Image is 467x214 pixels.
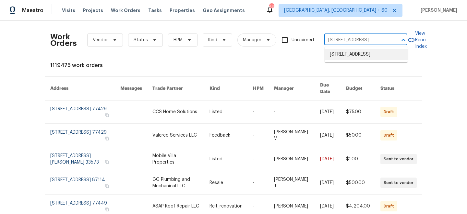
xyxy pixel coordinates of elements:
button: Copy Address [104,183,110,189]
td: - [248,171,269,195]
td: - [269,100,315,124]
td: Listed [204,100,248,124]
span: Manager [243,37,261,43]
th: Status [375,77,422,100]
button: Copy Address [104,136,110,141]
td: CCS Home Solutions [147,100,205,124]
button: Copy Address [104,159,110,165]
a: View Reno Index [407,30,427,50]
th: Due Date [315,77,341,100]
span: Vendor [93,37,108,43]
th: Kind [204,77,248,100]
td: Listed [204,147,248,171]
span: Unclaimed [292,37,314,44]
th: Address [45,77,115,100]
td: Valereo Services LLC [147,124,205,147]
th: Messages [115,77,147,100]
span: Tasks [148,8,162,13]
span: Work Orders [111,7,140,14]
input: Enter in an address [324,35,389,45]
td: - [248,147,269,171]
td: GG Plumbing and Mechanical LLC [147,171,205,195]
td: [PERSON_NAME] J [269,171,315,195]
li: [STREET_ADDRESS] [325,49,408,60]
button: Copy Address [104,207,110,212]
td: Resale [204,171,248,195]
th: Trade Partner [147,77,205,100]
span: Status [134,37,148,43]
span: Geo Assignments [203,7,245,14]
div: 690 [269,4,274,10]
td: [PERSON_NAME] [269,147,315,171]
td: - [248,100,269,124]
td: - [248,124,269,147]
h2: Work Orders [50,33,77,47]
button: Close [399,35,408,45]
span: Maestro [22,7,43,14]
th: Manager [269,77,315,100]
span: HPM [174,37,183,43]
span: Properties [170,7,195,14]
div: 1119475 work orders [50,62,417,69]
span: Projects [83,7,103,14]
span: Visits [62,7,75,14]
span: [PERSON_NAME] [418,7,457,14]
button: Copy Address [104,112,110,118]
td: [PERSON_NAME] V [269,124,315,147]
td: Mobile Villa Properties [147,147,205,171]
th: HPM [248,77,269,100]
th: Budget [341,77,375,100]
span: [GEOGRAPHIC_DATA], [GEOGRAPHIC_DATA] + 60 [284,7,388,14]
td: Feedback [204,124,248,147]
span: Kind [208,37,217,43]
